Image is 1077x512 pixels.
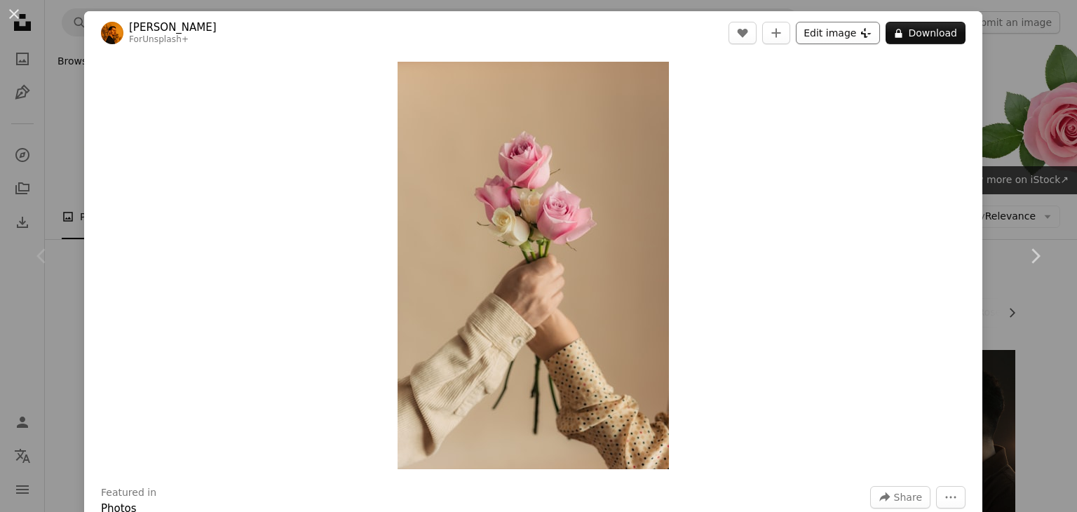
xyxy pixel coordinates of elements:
button: More Actions [936,486,966,508]
div: For [129,34,217,46]
a: Unsplash+ [142,34,189,44]
button: Download [886,22,966,44]
button: Share this image [870,486,930,508]
button: Like [729,22,757,44]
a: Next [993,189,1077,323]
h3: Featured in [101,486,156,500]
img: Go to Jordan González's profile [101,22,123,44]
button: Edit image [796,22,880,44]
button: Zoom in on this image [398,62,669,469]
img: a person holding a bouquet of pink roses [398,62,669,469]
span: Share [894,487,922,508]
button: Add to Collection [762,22,790,44]
a: [PERSON_NAME] [129,20,217,34]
